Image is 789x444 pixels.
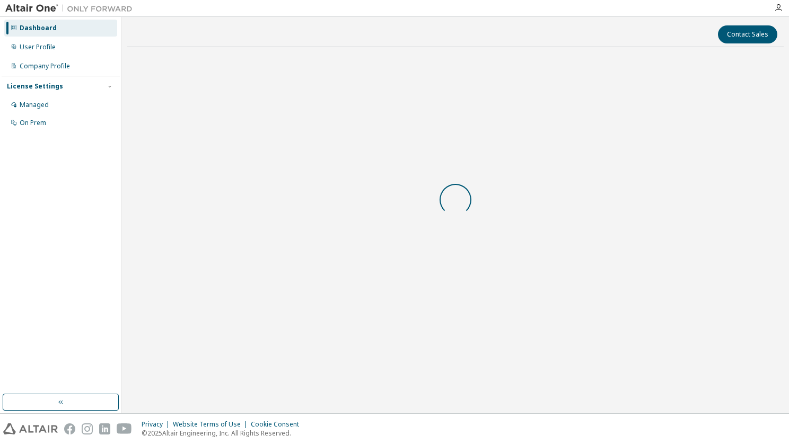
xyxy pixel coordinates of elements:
div: Managed [20,101,49,109]
div: Company Profile [20,62,70,70]
img: youtube.svg [117,423,132,434]
button: Contact Sales [718,25,777,43]
img: instagram.svg [82,423,93,434]
img: Altair One [5,3,138,14]
div: User Profile [20,43,56,51]
div: License Settings [7,82,63,91]
img: facebook.svg [64,423,75,434]
div: Website Terms of Use [173,420,251,429]
div: Cookie Consent [251,420,305,429]
img: altair_logo.svg [3,423,58,434]
div: Privacy [142,420,173,429]
img: linkedin.svg [99,423,110,434]
div: Dashboard [20,24,57,32]
div: On Prem [20,119,46,127]
p: © 2025 Altair Engineering, Inc. All Rights Reserved. [142,429,305,438]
